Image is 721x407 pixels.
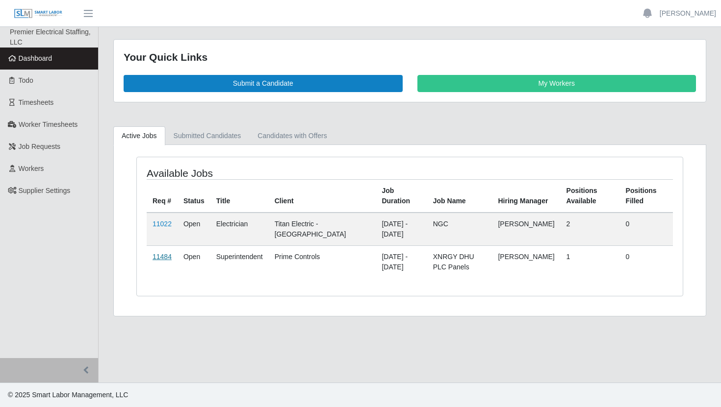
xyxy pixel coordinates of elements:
td: 0 [620,213,673,246]
td: Prime Controls [269,245,376,278]
img: SLM Logo [14,8,63,19]
th: Status [178,179,210,213]
td: Electrician [210,213,269,246]
th: Positions Available [561,179,620,213]
span: Todo [19,76,33,84]
td: Open [178,245,210,278]
td: 0 [620,245,673,278]
h4: Available Jobs [147,167,358,179]
td: 1 [561,245,620,278]
a: 11022 [153,220,172,228]
span: Supplier Settings [19,187,71,194]
a: Submit a Candidate [124,75,403,92]
td: [PERSON_NAME] [492,245,560,278]
td: Open [178,213,210,246]
span: Dashboard [19,54,52,62]
td: [DATE] - [DATE] [376,245,427,278]
th: Title [210,179,269,213]
a: Active Jobs [113,126,165,145]
td: [PERSON_NAME] [492,213,560,246]
div: Your Quick Links [124,49,696,65]
td: XNRGY DHU PLC Panels [427,245,492,278]
span: Premier Electrical Staffing, LLC [10,28,91,46]
td: Superintendent [210,245,269,278]
th: Hiring Manager [492,179,560,213]
td: 2 [561,213,620,246]
th: Req # [147,179,178,213]
td: NGC [427,213,492,246]
span: Timesheets [19,98,54,106]
th: Client [269,179,376,213]
span: © 2025 Smart Labor Management, LLC [8,391,128,399]
th: Job Duration [376,179,427,213]
td: [DATE] - [DATE] [376,213,427,246]
span: Worker Timesheets [19,120,77,128]
a: My Workers [417,75,696,92]
span: Workers [19,165,44,172]
span: Job Requests [19,143,61,150]
a: Submitted Candidates [165,126,250,145]
th: Positions Filled [620,179,673,213]
td: Titan Electric - [GEOGRAPHIC_DATA] [269,213,376,246]
a: 11484 [153,253,172,261]
a: Candidates with Offers [249,126,335,145]
a: [PERSON_NAME] [660,8,716,19]
th: Job Name [427,179,492,213]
